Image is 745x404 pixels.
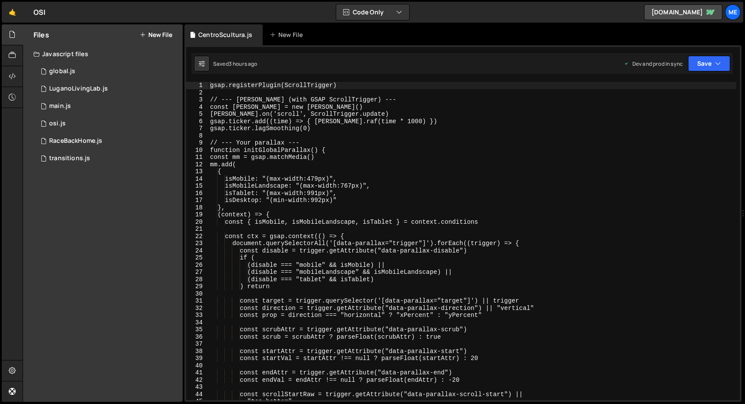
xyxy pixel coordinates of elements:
[186,247,208,255] div: 24
[186,118,208,125] div: 6
[725,4,741,20] a: Me
[33,132,183,150] div: 13341/42117.js
[2,2,23,23] a: 🤙
[49,102,71,110] div: main.js
[186,369,208,377] div: 41
[186,384,208,391] div: 43
[186,312,208,319] div: 33
[186,168,208,175] div: 13
[213,60,257,67] div: Saved
[644,4,722,20] a: [DOMAIN_NAME]
[186,254,208,262] div: 25
[186,154,208,161] div: 11
[186,340,208,348] div: 37
[186,175,208,183] div: 14
[186,377,208,384] div: 42
[186,362,208,370] div: 40
[336,4,409,20] button: Code Only
[186,132,208,140] div: 8
[186,240,208,247] div: 23
[49,85,108,93] div: LuganoLivingLab.js
[186,182,208,190] div: 15
[186,125,208,132] div: 7
[186,204,208,212] div: 18
[140,31,172,38] button: New File
[186,89,208,97] div: 2
[33,150,183,167] div: 13341/38831.js
[186,355,208,362] div: 39
[33,115,183,132] div: 13341/44702.js
[186,391,208,398] div: 44
[49,67,75,75] div: global.js
[186,283,208,290] div: 29
[186,139,208,147] div: 9
[186,104,208,111] div: 4
[33,98,183,115] div: 13341/38761.js
[23,45,183,63] div: Javascript files
[624,60,683,67] div: Dev and prod in sync
[186,161,208,168] div: 12
[186,226,208,233] div: 21
[186,197,208,204] div: 17
[186,233,208,240] div: 22
[186,96,208,104] div: 3
[49,120,66,128] div: osi.js
[186,305,208,312] div: 32
[33,80,183,98] div: 13341/42528.js
[186,269,208,276] div: 27
[186,319,208,327] div: 34
[49,137,102,145] div: RaceBackHome.js
[186,326,208,333] div: 35
[186,211,208,219] div: 19
[186,82,208,89] div: 1
[49,155,90,162] div: transitions.js
[186,276,208,283] div: 28
[186,111,208,118] div: 5
[186,333,208,341] div: 36
[33,30,49,40] h2: Files
[229,60,257,67] div: 3 hours ago
[186,348,208,355] div: 38
[186,219,208,226] div: 20
[186,262,208,269] div: 26
[186,147,208,154] div: 10
[186,190,208,197] div: 16
[186,297,208,305] div: 31
[33,63,183,80] div: 13341/33269.js
[33,7,45,17] div: OSI
[198,30,252,39] div: CentroScultura.js
[270,30,306,39] div: New File
[186,290,208,298] div: 30
[688,56,730,71] button: Save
